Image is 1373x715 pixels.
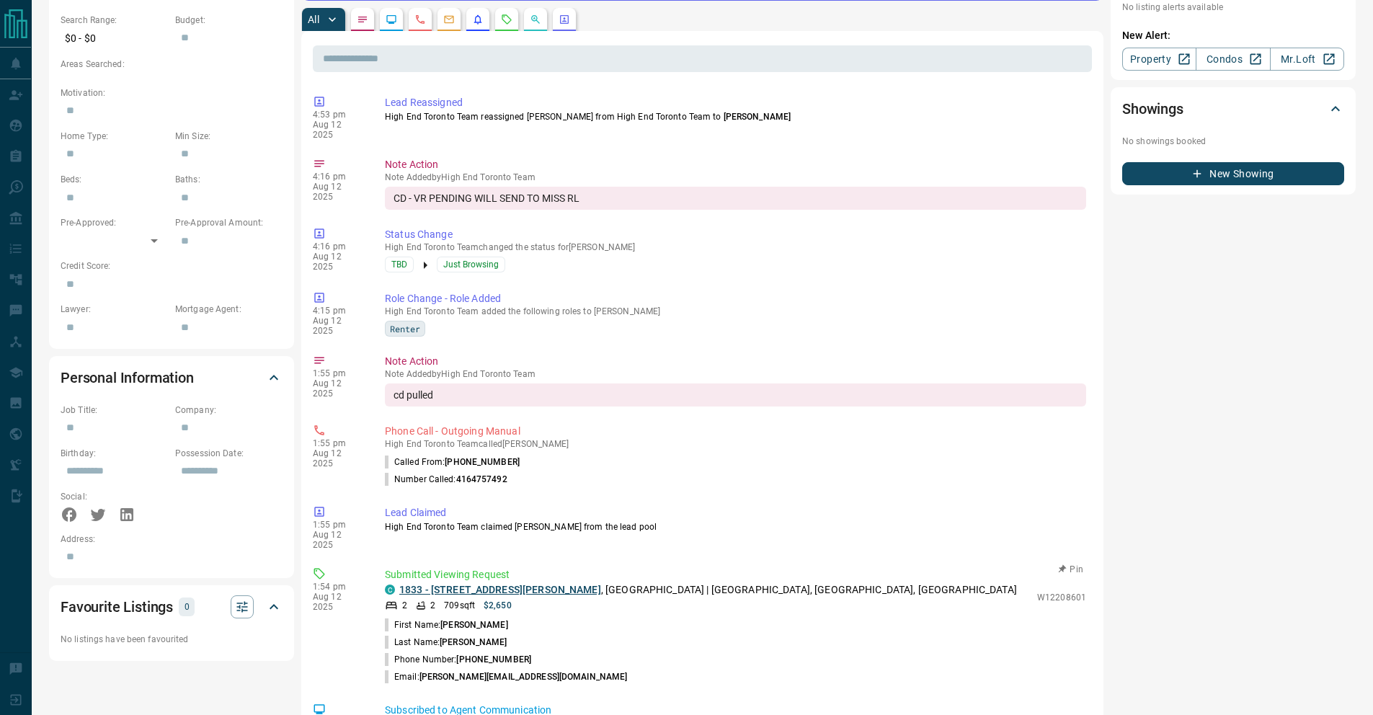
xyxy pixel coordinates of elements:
[385,172,1086,182] p: Note Added by High End Toronto Team
[61,303,168,316] p: Lawyer:
[399,584,601,595] a: 1833 - [STREET_ADDRESS][PERSON_NAME]
[385,636,507,649] p: Last Name:
[385,95,1086,110] p: Lead Reassigned
[385,110,1086,123] p: High End Toronto Team reassigned [PERSON_NAME] from High End Toronto Team to
[175,447,283,460] p: Possession Date:
[61,58,283,71] p: Areas Searched:
[313,120,363,140] p: Aug 12 2025
[1122,162,1344,185] button: New Showing
[1050,563,1092,576] button: Pin
[385,618,508,631] p: First Name:
[175,303,283,316] p: Mortgage Agent:
[385,653,531,666] p: Phone Number:
[175,216,283,229] p: Pre-Approval Amount:
[61,86,283,99] p: Motivation:
[385,227,1086,242] p: Status Change
[61,14,168,27] p: Search Range:
[385,424,1086,439] p: Phone Call - Outgoing Manual
[313,378,363,399] p: Aug 12 2025
[61,366,194,389] h2: Personal Information
[385,505,1086,520] p: Lead Claimed
[1122,28,1344,43] p: New Alert:
[61,360,283,395] div: Personal Information
[61,173,168,186] p: Beds:
[530,14,541,25] svg: Opportunities
[61,216,168,229] p: Pre-Approved:
[183,599,190,615] p: 0
[313,530,363,550] p: Aug 12 2025
[1122,135,1344,148] p: No showings booked
[313,592,363,612] p: Aug 12 2025
[385,520,1086,533] p: High End Toronto Team claimed [PERSON_NAME] from the lead pool
[61,404,168,417] p: Job Title:
[61,447,168,460] p: Birthday:
[444,599,475,612] p: 709 sqft
[724,112,791,122] span: [PERSON_NAME]
[61,490,168,503] p: Social:
[313,438,363,448] p: 1:55 pm
[313,306,363,316] p: 4:15 pm
[456,654,531,665] span: [PHONE_NUMBER]
[175,173,283,186] p: Baths:
[443,257,499,272] span: Just Browsing
[419,672,628,682] span: [PERSON_NAME][EMAIL_ADDRESS][DOMAIN_NAME]
[430,599,435,612] p: 2
[385,383,1086,407] div: cd pulled
[1122,48,1196,71] a: Property
[501,14,512,25] svg: Requests
[313,316,363,336] p: Aug 12 2025
[61,595,173,618] h2: Favourite Listings
[385,369,1086,379] p: Note Added by High End Toronto Team
[385,567,1086,582] p: Submitted Viewing Request
[385,291,1086,306] p: Role Change - Role Added
[313,241,363,252] p: 4:16 pm
[175,130,283,143] p: Min Size:
[313,368,363,378] p: 1:55 pm
[61,259,283,272] p: Credit Score:
[440,637,507,647] span: [PERSON_NAME]
[313,520,363,530] p: 1:55 pm
[472,14,484,25] svg: Listing Alerts
[484,599,512,612] p: $2,650
[1270,48,1344,71] a: Mr.Loft
[313,448,363,468] p: Aug 12 2025
[175,14,283,27] p: Budget:
[402,599,407,612] p: 2
[308,14,319,25] p: All
[385,585,395,595] div: condos.ca
[313,182,363,202] p: Aug 12 2025
[61,533,283,546] p: Address:
[456,474,507,484] span: 4164757492
[313,252,363,272] p: Aug 12 2025
[443,14,455,25] svg: Emails
[399,582,1017,598] p: , [GEOGRAPHIC_DATA] | [GEOGRAPHIC_DATA], [GEOGRAPHIC_DATA], [GEOGRAPHIC_DATA]
[386,14,397,25] svg: Lead Browsing Activity
[440,620,507,630] span: [PERSON_NAME]
[385,306,1086,316] p: High End Toronto Team added the following roles to [PERSON_NAME]
[445,457,520,467] span: [PHONE_NUMBER]
[385,473,507,486] p: Number Called:
[1122,92,1344,126] div: Showings
[61,633,283,646] p: No listings have been favourited
[385,242,1086,252] p: High End Toronto Team changed the status for [PERSON_NAME]
[385,187,1086,210] div: CD - VR PENDING WILL SEND TO MISS RL
[1196,48,1270,71] a: Condos
[61,130,168,143] p: Home Type:
[61,27,168,50] p: $0 - $0
[61,590,283,624] div: Favourite Listings0
[414,14,426,25] svg: Calls
[313,172,363,182] p: 4:16 pm
[175,404,283,417] p: Company:
[1122,1,1344,14] p: No listing alerts available
[313,110,363,120] p: 4:53 pm
[1122,97,1183,120] h2: Showings
[313,582,363,592] p: 1:54 pm
[385,354,1086,369] p: Note Action
[385,456,520,468] p: Called From:
[391,257,407,272] span: TBD
[390,321,420,336] span: Renter
[559,14,570,25] svg: Agent Actions
[1037,591,1086,604] p: W12208601
[385,439,1086,449] p: High End Toronto Team called [PERSON_NAME]
[357,14,368,25] svg: Notes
